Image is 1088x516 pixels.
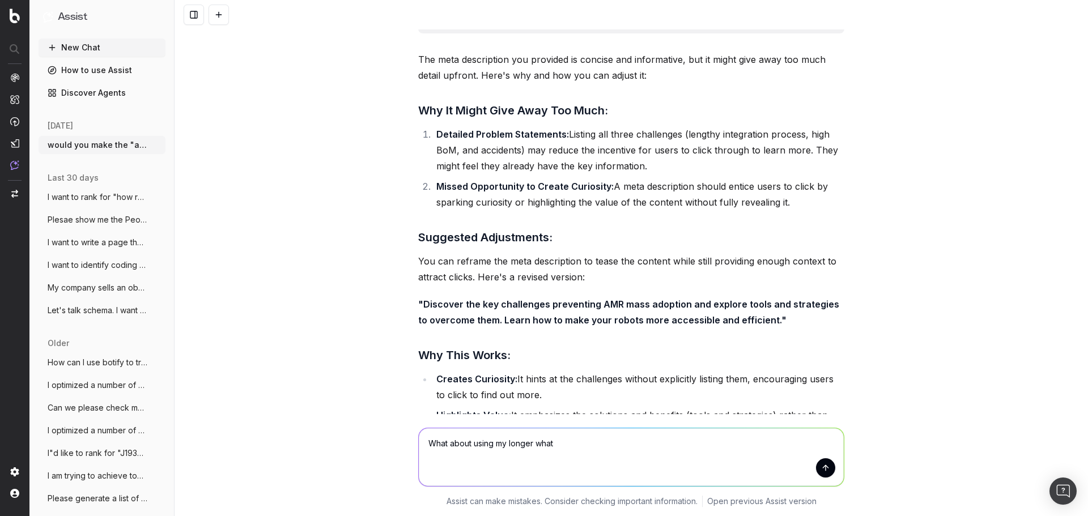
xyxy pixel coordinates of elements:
[39,467,165,485] button: I am trying to achieve topical authority
[10,489,19,498] img: My account
[48,139,147,151] span: would you make the "about" in this schem
[10,117,19,126] img: Activation
[48,282,147,293] span: My company sells an obstacle detection s
[39,256,165,274] button: I want to identify coding snippets and/o
[39,444,165,462] button: I"d like to rank for "J1939 radar sensor
[39,211,165,229] button: Plesae show me the People Also Asked res
[48,191,147,203] span: I want to rank for "how radar sensors wo
[11,190,18,198] img: Switch project
[39,136,165,154] button: would you make the "about" in this schem
[1049,477,1077,505] div: Open Intercom Messenger
[418,52,844,83] p: The meta description you provided is concise and informative, but it might give away too much det...
[48,493,147,504] span: Please generate a list of pages on the i
[48,379,147,391] span: I optimized a number of pages for keywor
[39,489,165,508] button: Please generate a list of pages on the i
[419,428,844,486] textarea: What about using my longer what
[436,181,614,192] strong: Missed Opportunity to Create Curiosity:
[48,214,147,225] span: Plesae show me the People Also Asked res
[39,84,165,102] a: Discover Agents
[433,371,844,403] li: It hints at the challenges without explicitly listing them, encouraging users to click to find ou...
[401,56,412,67] img: Botify assist logo
[48,172,99,184] span: last 30 days
[48,357,147,368] span: How can I use botify to track our placem
[43,9,161,25] button: Assist
[58,9,87,25] h1: Assist
[48,425,147,436] span: I optimized a number of pages for keywor
[418,253,844,285] p: You can reframe the meta description to tease the content while still providing enough context to...
[39,188,165,206] button: I want to rank for "how radar sensors wo
[436,410,511,421] strong: Highlights Value:
[39,353,165,372] button: How can I use botify to track our placem
[10,139,19,148] img: Studio
[39,301,165,319] button: Let's talk schema. I want to create sche
[418,228,844,246] h3: Suggested Adjustments:
[418,346,844,364] h3: Why This Works:
[48,259,147,271] span: I want to identify coding snippets and/o
[10,8,20,23] img: Botify logo
[418,298,841,326] strong: "Discover the key challenges preventing AMR mass adoption and explore tools and strategies to ove...
[10,467,19,476] img: Setting
[48,470,147,481] span: I am trying to achieve topical authority
[10,160,19,170] img: Assist
[436,129,569,140] strong: Detailed Problem Statements:
[10,95,19,104] img: Intelligence
[39,376,165,394] button: I optimized a number of pages for keywor
[39,61,165,79] a: How to use Assist
[433,178,844,210] li: A meta description should entice users to click by sparking curiosity or highlighting the value o...
[39,279,165,297] button: My company sells an obstacle detection s
[48,237,147,248] span: I want to write a page that's optimized
[48,120,73,131] span: [DATE]
[48,338,69,349] span: older
[418,101,844,120] h3: Why It Might Give Away Too Much:
[43,11,53,22] img: Assist
[436,373,517,385] strong: Creates Curiosity:
[707,496,817,507] a: Open previous Assist version
[39,39,165,57] button: New Chat
[39,399,165,417] button: Can we please check my connection to GSC
[48,402,147,413] span: Can we please check my connection to GSC
[10,73,19,82] img: Analytics
[39,421,165,440] button: I optimized a number of pages for keywor
[39,233,165,251] button: I want to write a page that's optimized
[433,126,844,174] li: Listing all three challenges (lengthy integration process, high BoM, and accidents) may reduce th...
[48,447,147,459] span: I"d like to rank for "J1939 radar sensor
[447,496,698,507] p: Assist can make mistakes. Consider checking important information.
[48,305,147,316] span: Let's talk schema. I want to create sche
[433,407,844,439] li: It emphasizes the solutions and benefits (tools and strategies) rather than just the problems.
